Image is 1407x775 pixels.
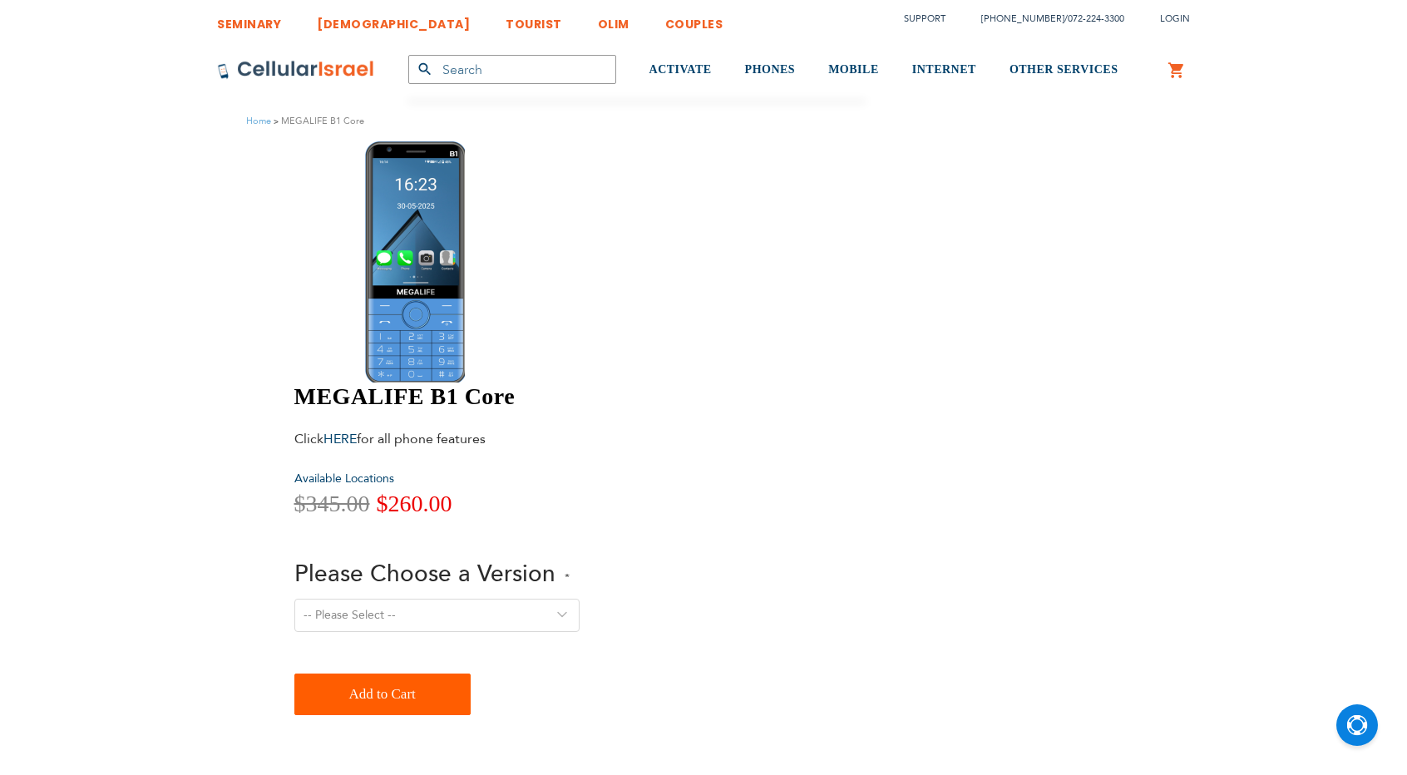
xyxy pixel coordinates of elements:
span: $260.00 [377,491,452,516]
h1: MEGALIFE B1 Core [294,383,877,411]
span: MOBILE [828,63,879,76]
img: MEGALIFE B1 Core [365,141,465,383]
span: Please Choose a Version [294,558,555,590]
a: HERE [323,430,357,448]
li: MEGALIFE B1 Core [271,113,364,129]
a: Home [246,115,271,127]
span: Add to Cart [349,678,416,711]
img: Cellular Israel Logo [217,60,375,80]
a: [DEMOGRAPHIC_DATA] [317,4,470,35]
span: Login [1160,12,1190,25]
span: ACTIVATE [649,63,712,76]
span: INTERNET [912,63,976,76]
a: SEMINARY [217,4,281,35]
a: INTERNET [912,39,976,101]
a: MOBILE [828,39,879,101]
a: COUPLES [665,4,723,35]
li: / [965,7,1124,31]
span: $345.00 [294,491,370,516]
span: PHONES [745,63,796,76]
a: TOURIST [506,4,562,35]
a: OLIM [598,4,629,35]
input: Search [408,55,616,84]
a: OTHER SERVICES [1010,39,1118,101]
button: Add to Cart [294,674,471,715]
a: Available Locations [294,471,394,486]
div: Click for all phone features [294,430,552,448]
a: 072-224-3300 [1068,12,1124,25]
a: PHONES [745,39,796,101]
a: Support [904,12,945,25]
a: ACTIVATE [649,39,712,101]
span: OTHER SERVICES [1010,63,1118,76]
a: [PHONE_NUMBER] [981,12,1064,25]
